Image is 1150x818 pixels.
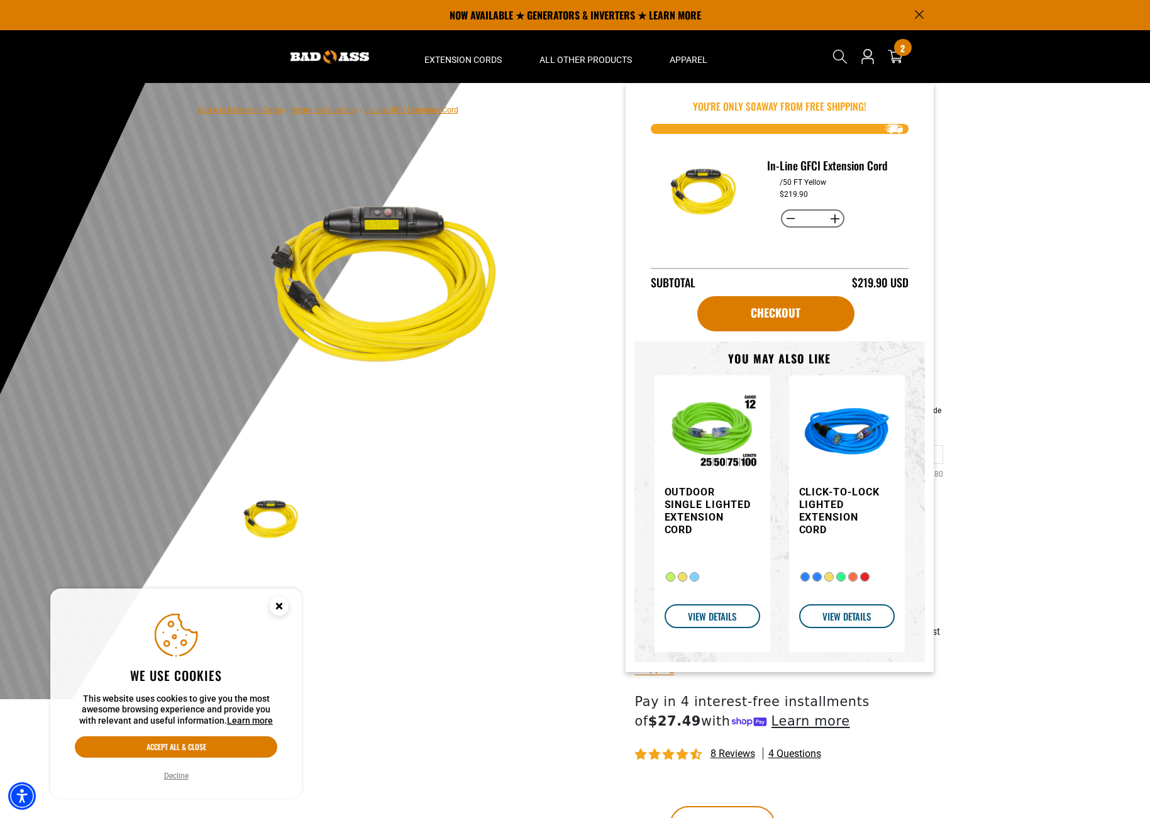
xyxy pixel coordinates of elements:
a: Outdoor Single Lighted Extension Cord Outdoor Single Lighted Extension Cord [665,385,753,594]
img: Outdoor Single Lighted Extension Cord [665,385,760,481]
a: Checkout [697,296,854,331]
p: You're Only $ away from free shipping! [651,99,909,114]
h2: We use cookies [75,667,277,683]
dd: /50 FT Yellow [780,178,826,187]
summary: Apparel [651,30,726,83]
span: 80 [934,468,943,480]
summary: Extension Cords [406,30,521,83]
a: Return to Collection [290,106,357,114]
button: Accept all & close [75,736,277,758]
img: blue [799,385,895,481]
nav: breadcrumbs [198,102,458,117]
span: › [285,106,288,114]
button: Decline [160,770,192,782]
img: Bad Ass Extension Cords [290,50,369,64]
a: This website uses cookies to give you the most awesome browsing experience and provide you with r... [227,716,273,726]
img: Yellow [660,149,749,238]
img: Yellow [235,484,308,557]
summary: All Other Products [521,30,651,83]
h3: Outdoor Single Lighted Extension Cord [665,486,753,536]
div: Item added to your cart [626,83,934,672]
div: $219.90 USD [852,274,909,291]
span: 0 [751,99,756,114]
button: Close this option [257,589,302,627]
span: 2 [900,43,905,53]
div: Accessibility Menu [8,782,36,810]
aside: Cookie Consent [50,589,302,799]
span: In-Line GFCI Extension Cord [365,106,458,114]
a: VIEW DETAILS [665,604,760,628]
div: Subtotal [651,274,695,291]
summary: Search [830,47,850,67]
img: Yellow [235,138,538,441]
span: 8 reviews [710,748,755,760]
h3: Click-to-Lock Lighted Extension Cord [799,486,887,536]
span: Apparel [670,54,707,65]
span: All Other Products [539,54,632,65]
dd: $219.90 [780,190,808,199]
h3: You may also like [655,351,905,366]
input: Quantity for In-Line GFCI Extension Cord [800,208,825,229]
a: VIEW DETAILS [799,604,895,628]
span: Extension Cords [424,54,502,65]
span: 4 questions [768,747,821,761]
a: blue Click-to-Lock Lighted Extension Cord [799,385,887,594]
p: This website uses cookies to give you the most awesome browsing experience and provide you with r... [75,694,277,727]
h3: In-Line GFCI Extension Cord [767,157,898,174]
span: › [360,106,362,114]
a: Open this option [858,30,878,83]
span: 4.62 stars [635,749,704,761]
a: Bad Ass Extension Cords [198,106,283,114]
